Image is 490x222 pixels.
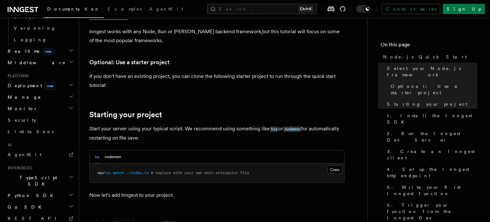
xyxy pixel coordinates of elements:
[388,80,477,98] a: Optional: Use a starter project
[11,22,75,34] a: Versioning
[45,82,55,89] span: new
[5,114,75,126] a: Security
[5,149,75,160] a: AgentKit
[126,171,149,175] span: ./index.ts
[105,150,121,164] button: nodemon
[387,130,477,143] span: 2. Run the Inngest Dev Server
[387,184,477,197] span: 5. Write your first Inngest function
[149,6,183,11] span: AgentKit
[382,4,440,14] a: Contact sales
[356,5,371,13] button: Toggle dark mode
[5,165,32,171] span: References
[5,172,75,190] button: TypeScript SDK
[384,146,477,164] a: 3. Create an Inngest client
[391,83,477,96] span: Optional: Use a starter project
[47,6,100,11] span: Documentation
[387,148,477,161] span: 3. Create an Inngest client
[145,2,187,17] a: AgentKit
[5,80,75,91] button: Deploymentnew
[89,58,170,67] a: Optional: Use a starter project
[5,94,41,100] span: Manage
[5,126,75,137] a: Limitations
[5,82,55,89] span: Deployment
[8,216,62,221] span: REST API
[5,91,75,103] button: Manage
[108,6,142,11] span: Examples
[270,126,278,132] code: tsx
[89,191,345,200] p: Now let's add Inngest to your project.
[384,128,477,146] a: 2. Run the Inngest Dev Server
[8,152,41,157] span: AgentKit
[387,101,467,107] span: Starting your project
[89,72,345,90] p: If you don't have an existing project, you can clone the following starter project to run through...
[97,171,104,175] span: npx
[384,110,477,128] a: 1. Install the Inngest SDK
[384,63,477,80] a: Select your Node.js framework
[89,124,345,142] p: Start your server using your typical script. We recommend using something like or for automatical...
[14,26,56,31] span: Versioning
[207,4,317,14] button: Search...Ctrl+K
[5,142,12,148] span: AI
[387,65,477,78] span: Select your Node.js framework
[387,112,477,125] span: 1. Install the Inngest SDK
[151,171,249,175] span: # replace with your own main entrypoint file
[381,41,477,51] h4: On this page
[299,6,313,12] kbd: Ctrl+K
[5,59,66,66] span: Middleware
[5,204,45,210] span: Go SDK
[384,98,477,110] a: Starting your project
[387,166,477,179] span: 4. Set up the Inngest http endpoint
[384,181,477,199] a: 5. Write your first Inngest function
[283,126,301,132] a: nodemon
[43,2,104,18] a: Documentation
[8,118,36,123] span: Security
[11,34,75,45] a: Logging
[14,37,47,42] span: Logging
[113,171,124,175] span: watch
[5,190,75,201] button: Python SDK
[104,171,111,175] span: tsx
[5,192,57,199] span: Python SDK
[381,51,477,63] a: Node.js Quick Start
[104,2,145,17] a: Examples
[383,54,467,60] span: Node.js Quick Start
[443,4,485,14] a: Sign Up
[327,165,342,174] button: Copy
[5,201,75,213] button: Go SDK
[95,150,100,164] button: tsx
[5,105,38,112] span: Monitor
[384,164,477,181] a: 4. Set up the Inngest http endpoint
[89,110,162,119] a: Starting your project
[5,73,29,79] span: Platform
[89,27,345,45] p: Inngest works with any Node, Bun or [PERSON_NAME] backend framework,but this tutorial will focus ...
[5,48,53,54] span: Realtime
[8,129,54,134] span: Limitations
[270,126,278,132] a: tsx
[5,57,75,68] button: Middleware
[43,48,53,55] span: new
[283,126,301,132] code: nodemon
[5,45,75,57] button: Realtimenew
[5,103,75,114] button: Monitor
[5,174,69,187] span: TypeScript SDK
